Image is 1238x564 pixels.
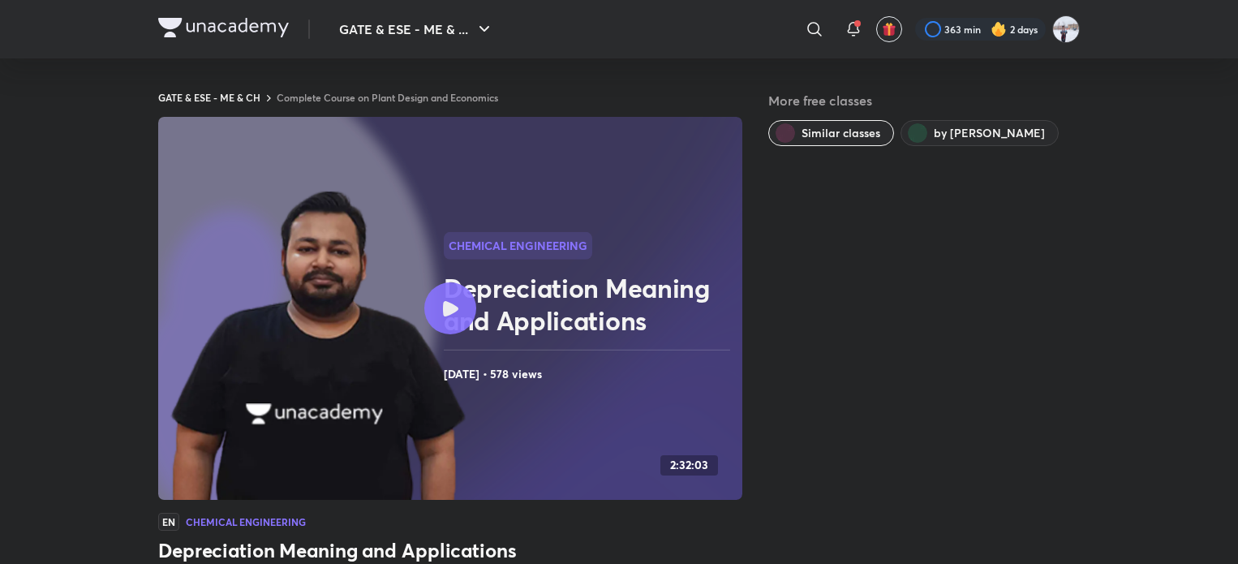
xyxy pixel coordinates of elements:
[158,18,289,41] a: Company Logo
[277,91,498,104] a: Complete Course on Plant Design and Economics
[186,517,306,527] h4: Chemical Engineering
[901,120,1059,146] button: by Ankur Bansal
[158,18,289,37] img: Company Logo
[329,13,504,45] button: GATE & ESE - ME & ...
[444,272,736,337] h2: Depreciation Meaning and Applications
[158,537,742,563] h3: Depreciation Meaning and Applications
[670,459,708,472] h4: 2:32:03
[991,21,1007,37] img: streak
[934,125,1045,141] span: by Ankur Bansal
[444,364,736,385] h4: [DATE] • 578 views
[882,22,896,37] img: avatar
[768,91,1080,110] h5: More free classes
[876,16,902,42] button: avatar
[1052,15,1080,43] img: Nikhil
[768,120,894,146] button: Similar classes
[158,513,179,531] span: EN
[158,91,260,104] a: GATE & ESE - ME & CH
[802,125,880,141] span: Similar classes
